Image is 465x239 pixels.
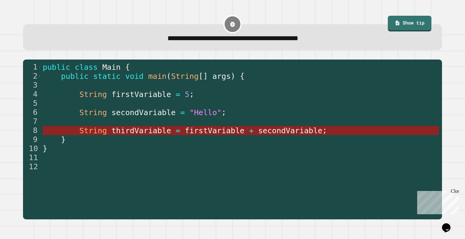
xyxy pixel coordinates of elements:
[23,135,41,144] div: 9
[102,63,121,72] span: Main
[79,108,107,117] span: String
[23,63,41,72] div: 1
[171,72,199,81] span: String
[79,126,107,135] span: String
[190,108,222,117] span: "Hello"
[415,189,459,214] iframe: chat widget
[111,108,176,117] span: secondVariable
[388,16,431,31] a: Show tip
[23,126,41,135] div: 8
[38,72,41,81] span: Toggle code folding, rows 2 through 9
[23,153,41,162] div: 11
[79,90,107,99] span: String
[23,72,41,81] div: 2
[180,108,185,117] span: =
[23,162,41,171] div: 12
[23,99,41,108] div: 5
[176,126,180,135] span: =
[111,90,171,99] span: firstVariable
[23,117,41,126] div: 7
[93,72,121,81] span: static
[148,72,167,81] span: main
[249,126,254,135] span: +
[23,144,41,153] div: 10
[111,126,171,135] span: thirdVariable
[23,81,41,90] div: 3
[23,90,41,99] div: 4
[185,90,190,99] span: 5
[440,215,459,233] iframe: chat widget
[23,108,41,117] div: 6
[176,90,180,99] span: =
[2,2,42,38] div: Chat with us now!Close
[75,63,98,72] span: class
[125,72,144,81] span: void
[61,72,89,81] span: public
[38,63,41,72] span: Toggle code folding, rows 1 through 10
[258,126,322,135] span: secondVariable
[213,72,231,81] span: args
[43,63,70,72] span: public
[185,126,245,135] span: firstVariable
